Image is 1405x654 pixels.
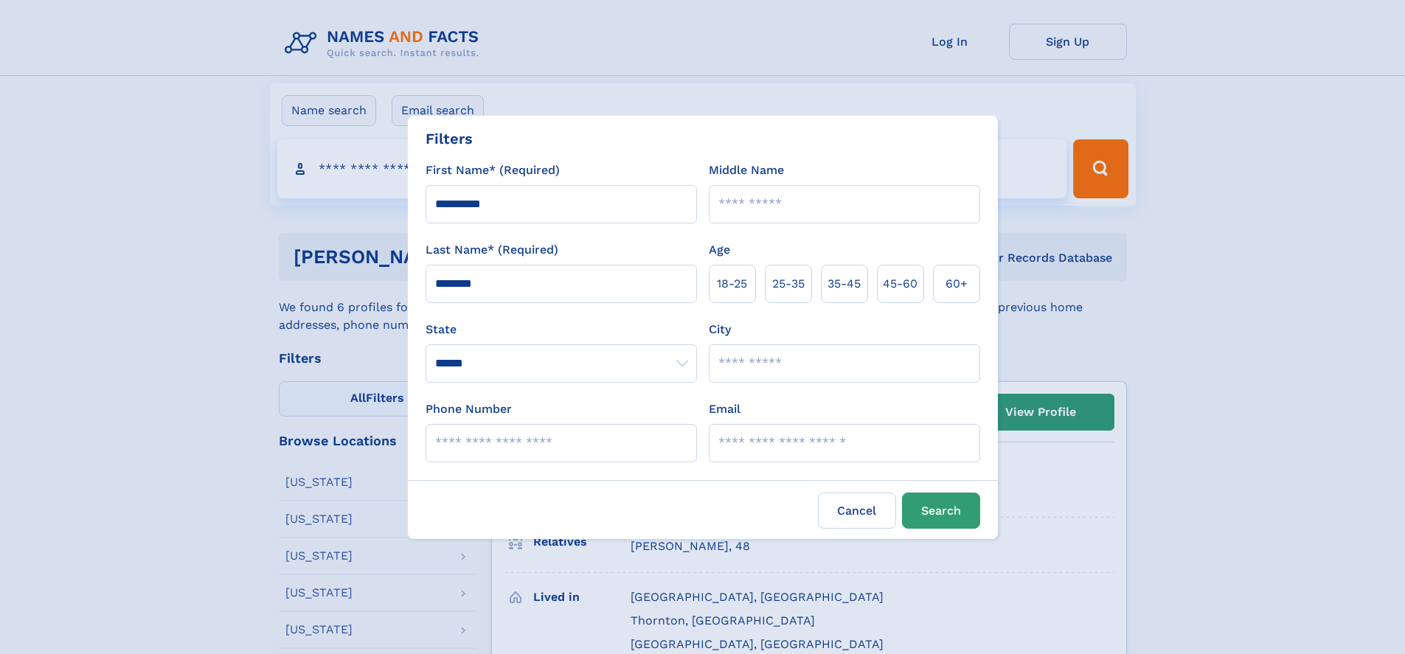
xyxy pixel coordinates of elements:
label: City [709,321,731,338]
label: Cancel [818,493,896,529]
label: First Name* (Required) [426,161,560,179]
span: 45‑60 [883,275,917,293]
label: Age [709,241,730,259]
span: 25‑35 [772,275,805,293]
div: Filters [426,128,473,150]
label: Last Name* (Required) [426,241,558,259]
label: State [426,321,697,338]
span: 18‑25 [717,275,747,293]
button: Search [902,493,980,529]
label: Phone Number [426,400,512,418]
span: 35‑45 [828,275,861,293]
span: 60+ [946,275,968,293]
label: Email [709,400,740,418]
label: Middle Name [709,161,784,179]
